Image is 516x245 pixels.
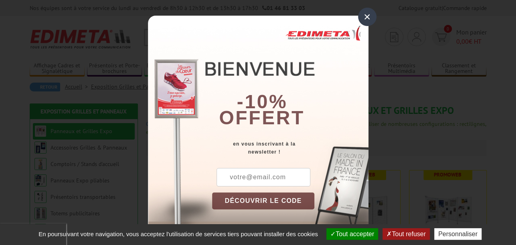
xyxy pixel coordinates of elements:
div: × [358,8,376,26]
b: -10% [237,91,287,112]
span: En poursuivant votre navigation, vous acceptez l'utilisation de services tiers pouvant installer ... [34,231,322,237]
input: votre@email.com [217,168,310,186]
font: offert [219,107,305,128]
div: en vous inscrivant à la newsletter ! [212,140,368,156]
button: Tout accepter [326,228,378,240]
button: DÉCOUVRIR LE CODE [212,192,315,209]
button: Personnaliser (fenêtre modale) [434,228,482,240]
button: Tout refuser [382,228,429,240]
